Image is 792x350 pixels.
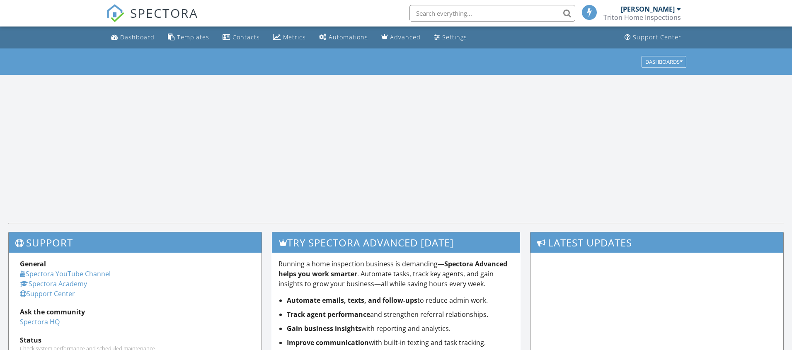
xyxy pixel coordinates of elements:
[316,30,371,45] a: Automations (Basic)
[130,4,198,22] span: SPECTORA
[20,269,111,278] a: Spectora YouTube Channel
[287,309,514,319] li: and strengthen referral relationships.
[621,30,685,45] a: Support Center
[279,259,507,278] strong: Spectora Advanced helps you work smarter
[20,335,250,345] div: Status
[530,232,783,253] h3: Latest Updates
[20,307,250,317] div: Ask the community
[287,324,361,333] strong: Gain business insights
[106,4,124,22] img: The Best Home Inspection Software - Spectora
[329,33,368,41] div: Automations
[108,30,158,45] a: Dashboard
[9,232,262,253] h3: Support
[177,33,209,41] div: Templates
[287,310,370,319] strong: Track agent performance
[279,259,514,289] p: Running a home inspection business is demanding— . Automate tasks, track key agents, and gain ins...
[642,56,686,68] button: Dashboards
[621,5,675,13] div: [PERSON_NAME]
[287,296,417,305] strong: Automate emails, texts, and follow-ups
[442,33,467,41] div: Settings
[20,289,75,298] a: Support Center
[633,33,681,41] div: Support Center
[409,5,575,22] input: Search everything...
[645,59,683,65] div: Dashboards
[233,33,260,41] div: Contacts
[270,30,309,45] a: Metrics
[390,33,421,41] div: Advanced
[20,279,87,288] a: Spectora Academy
[287,295,514,305] li: to reduce admin work.
[378,30,424,45] a: Advanced
[283,33,306,41] div: Metrics
[106,11,198,29] a: SPECTORA
[603,13,681,22] div: Triton Home Inspections
[219,30,263,45] a: Contacts
[165,30,213,45] a: Templates
[431,30,470,45] a: Settings
[287,323,514,333] li: with reporting and analytics.
[20,259,46,268] strong: General
[287,338,514,348] li: with built-in texting and task tracking.
[287,338,369,347] strong: Improve communication
[272,232,520,253] h3: Try spectora advanced [DATE]
[120,33,155,41] div: Dashboard
[20,317,60,326] a: Spectora HQ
